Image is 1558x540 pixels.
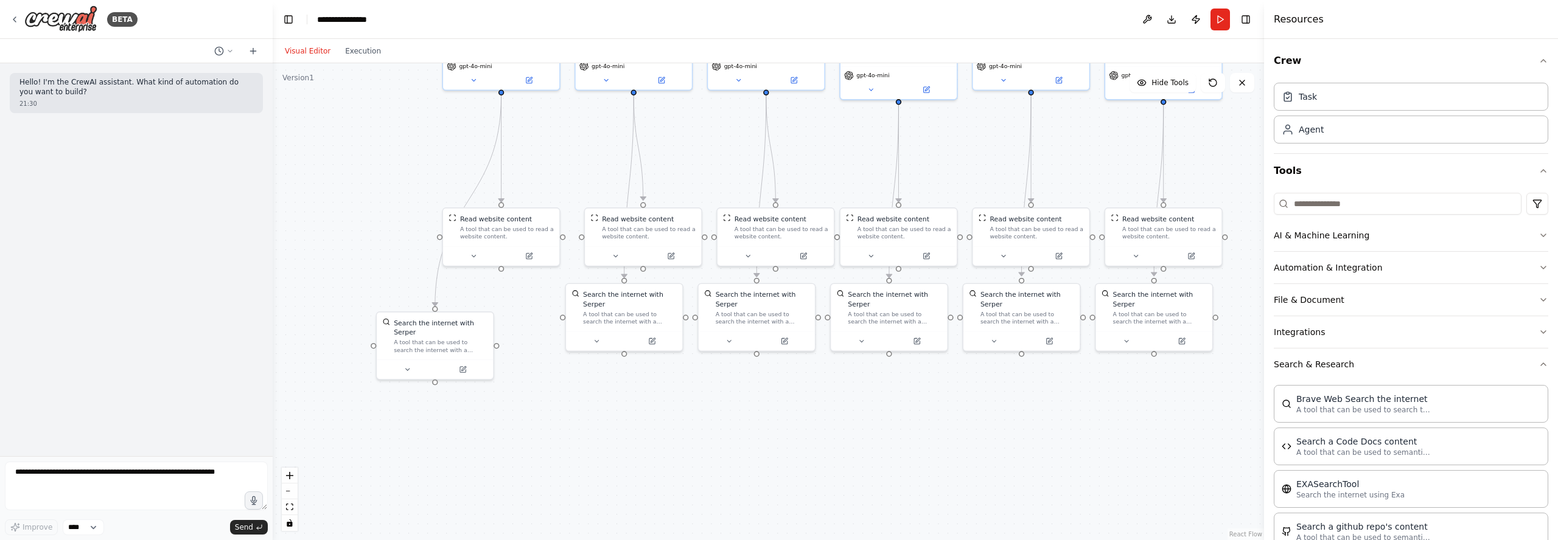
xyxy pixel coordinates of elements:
div: EXASearchTool [1296,478,1405,490]
button: zoom out [282,483,298,499]
div: Search the internet with Serper [980,289,1074,308]
div: A tool that can be used to search the internet with a search_query. Supports different search typ... [980,311,1074,326]
g: Edge from fbb44283-e421-49d3-90d2-28df541d66d8 to 23564778-7e8e-415b-a7df-099f89fdc520 [894,105,904,202]
button: Open in side panel [625,336,679,347]
span: gpt-4o-mini [989,62,1022,69]
button: Hide left sidebar [280,11,297,28]
div: ScrapeWebsiteToolRead website contentA tool that can be used to read a website content. [839,207,957,266]
button: Open in side panel [1032,251,1086,262]
div: ScrapeWebsiteToolRead website contentA tool that can be used to read a website content. [442,207,560,266]
div: Agent [1299,123,1324,136]
button: fit view [282,499,298,515]
p: Hello! I'm the CrewAI assistant. What kind of automation do you want to build? [19,78,253,97]
div: ScrapeWebsiteToolRead website contentA tool that can be used to read a website content. [972,207,1090,266]
div: Read website content [602,214,674,224]
button: Open in side panel [635,75,688,86]
div: Version 1 [282,73,314,83]
g: Edge from fbb44283-e421-49d3-90d2-28df541d66d8 to 34890fb1-bb21-4f2e-b825-5ce1d654f833 [884,105,903,277]
img: EXASearchTool [1282,484,1291,494]
img: ScrapeWebsiteTool [449,214,456,221]
a: React Flow attribution [1229,531,1262,538]
span: Hide Tools [1151,78,1189,88]
div: Brave Web Search the internet [1296,393,1430,405]
span: Improve [23,522,52,532]
nav: breadcrumb [317,13,367,26]
button: Switch to previous chat [209,44,239,58]
img: ScrapeWebsiteTool [846,214,853,221]
img: ScrapeWebsiteTool [590,214,598,221]
div: A tool that can be used to read a website content. [602,226,696,241]
button: Improve [5,519,58,535]
div: A tool that can be used to read a website content. [460,226,554,241]
button: Open in side panel [900,84,953,95]
g: Edge from 12968645-294d-4ebb-a34d-6e8fd926f6fb to fc617f95-9b38-4712-a949-dcd42f6ddd88 [752,95,771,277]
h4: Resources [1274,12,1324,27]
div: gpt-4o-mini [575,18,693,91]
img: SerperDevTool [969,289,976,297]
g: Edge from bed5f3f2-a361-4126-a989-a07ff8062866 to b39ff87d-f847-48c9-aa3f-fcc78d5c395a [629,95,648,201]
div: Read website content [1122,214,1194,224]
div: SerperDevToolSearch the internet with SerperA tool that can be used to search the internet with a... [376,311,494,380]
div: SerperDevToolSearch the internet with SerperA tool that can be used to search the internet with a... [565,283,683,351]
img: SerperDevTool [571,289,579,297]
div: 21:30 [19,99,253,108]
div: Search the internet with Serper [583,289,677,308]
img: BraveSearchTool [1282,399,1291,409]
button: Crew [1274,44,1548,78]
button: AI & Machine Learning [1274,220,1548,251]
div: SerperDevToolSearch the internet with SerperA tool that can be used to search the internet with a... [830,283,948,351]
div: Search the internet with Serper [394,318,487,337]
button: Visual Editor [278,44,338,58]
div: Search a Code Docs content [1296,435,1430,448]
div: A tool that can be used to read a website content. [735,226,828,241]
button: Open in side panel [900,251,953,262]
div: ScrapeWebsiteToolRead website contentA tool that can be used to read a website content. [716,207,834,266]
img: SerperDevTool [1102,289,1109,297]
div: A tool that can be used to read a website content. [858,226,951,241]
img: ScrapeWebsiteTool [979,214,986,221]
g: Edge from 8596cd47-7792-49e9-9166-77f426719b87 to 009bddeb-384b-45e8-bf58-5c0e39811bb1 [1159,105,1168,202]
img: SerperDevTool [383,318,390,325]
div: Task [1299,91,1317,103]
div: Search the internet with Serper [848,289,941,308]
div: A tool that can be used to search the internet with a search_query. Supports different search typ... [848,311,941,326]
div: Search the internet with Serper [1113,289,1207,308]
div: Read website content [990,214,1061,224]
button: Open in side panel [1164,84,1218,95]
p: Search the internet using Exa [1296,490,1405,500]
button: Open in side panel [1032,75,1086,86]
div: SerperDevToolSearch the internet with SerperA tool that can be used to search the internet with a... [1095,283,1213,351]
span: gpt-4o-mini [592,62,624,69]
div: gpt-4o-mini [442,18,560,91]
button: File & Document [1274,284,1548,316]
button: Open in side panel [890,336,943,347]
button: Hide right sidebar [1237,11,1254,28]
button: Open in side panel [502,251,556,262]
button: toggle interactivity [282,515,298,531]
button: Open in side panel [1164,251,1218,262]
button: Execution [338,44,388,58]
div: React Flow controls [282,468,298,531]
button: Tools [1274,154,1548,188]
button: Open in side panel [644,251,697,262]
button: Open in side panel [1155,336,1209,347]
button: Open in side panel [1022,336,1076,347]
button: Open in side panel [767,75,820,86]
button: Automation & Integration [1274,252,1548,283]
p: A tool that can be used to semantic search a query from a Code Docs content. [1296,448,1430,457]
button: Click to speak your automation idea [245,491,263,510]
g: Edge from bed5f3f2-a361-4126-a989-a07ff8062866 to 9ffed81c-9608-406e-984b-402e2ed4c118 [620,95,638,278]
span: gpt-4o-mini [856,72,889,79]
div: SerperDevToolSearch the internet with SerperA tool that can be used to search the internet with a... [697,283,816,351]
div: A tool that can be used to search the internet with a search_query. Supports different search typ... [1113,311,1207,326]
button: Integrations [1274,316,1548,348]
button: Send [230,520,268,535]
div: gpt-4o-mini [1105,18,1223,100]
div: gpt-4o-mini [972,18,1090,91]
span: gpt-4o-mini [1122,72,1155,79]
span: gpt-4o-mini [724,62,757,69]
div: A tool that can be used to search the internet with a search_query. Supports different search typ... [716,311,809,326]
div: Read website content [735,214,806,224]
span: Send [235,522,253,532]
img: Logo [24,5,97,33]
